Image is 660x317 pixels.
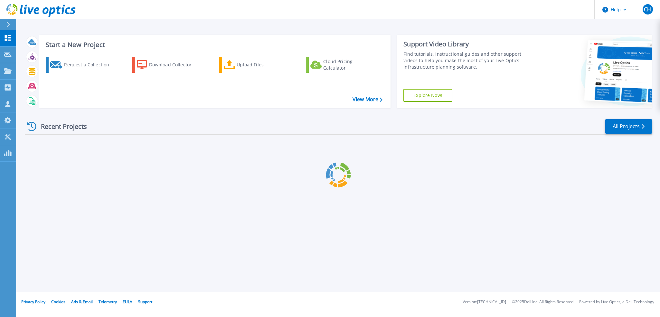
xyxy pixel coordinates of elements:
[353,96,382,102] a: View More
[123,299,132,304] a: EULA
[512,300,573,304] li: © 2025 Dell Inc. All Rights Reserved
[403,51,534,70] div: Find tutorials, instructional guides and other support videos to help you make the most of your L...
[644,7,651,12] span: CH
[149,58,201,71] div: Download Collector
[99,299,117,304] a: Telemetry
[46,41,382,48] h3: Start a New Project
[323,58,375,71] div: Cloud Pricing Calculator
[579,300,654,304] li: Powered by Live Optics, a Dell Technology
[25,119,96,134] div: Recent Projects
[21,299,45,304] a: Privacy Policy
[605,119,652,134] a: All Projects
[71,299,93,304] a: Ads & Email
[306,57,378,73] a: Cloud Pricing Calculator
[51,299,65,304] a: Cookies
[403,89,452,102] a: Explore Now!
[46,57,118,73] a: Request a Collection
[219,57,291,73] a: Upload Files
[138,299,152,304] a: Support
[64,58,116,71] div: Request a Collection
[463,300,506,304] li: Version: [TECHNICAL_ID]
[132,57,204,73] a: Download Collector
[403,40,534,48] div: Support Video Library
[237,58,288,71] div: Upload Files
